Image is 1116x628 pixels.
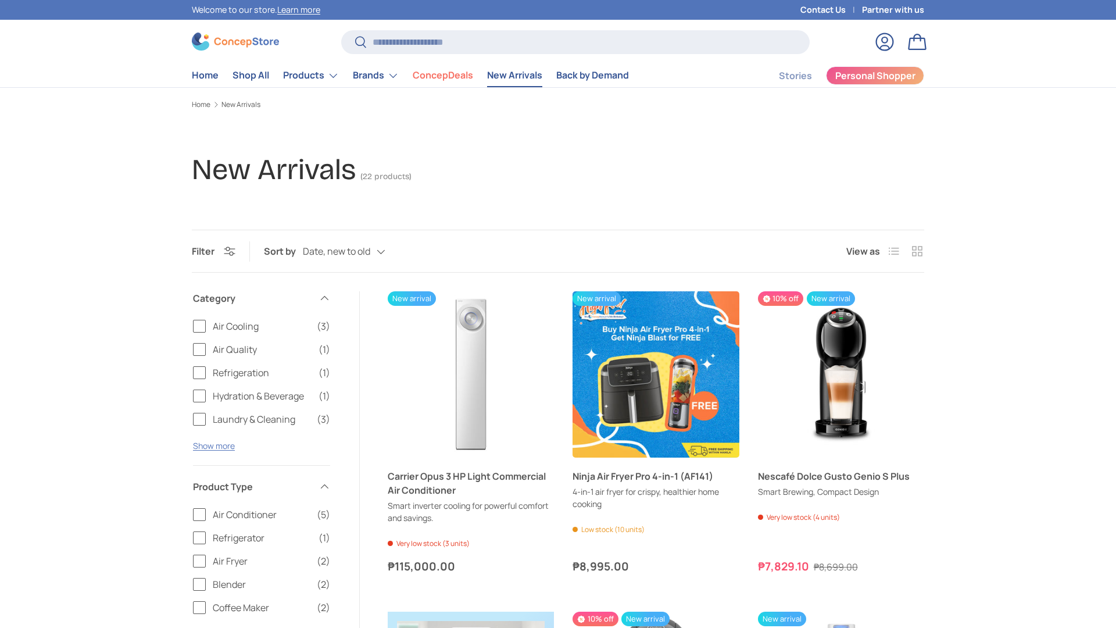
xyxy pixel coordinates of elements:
a: Contact Us [800,3,862,16]
span: 10% off [758,291,803,306]
a: Nescafé Dolce Gusto Genio S Plus [758,291,924,458]
span: Hydration & Beverage [213,389,312,403]
a: Carrier Opus 3 HP Light Commercial Air Conditioner [388,469,554,497]
a: Ninja Air Fryer Pro 4-in-1 (AF141) [573,469,739,483]
span: 10% off [573,612,618,626]
span: Refrigerator [213,531,312,545]
span: (2) [317,554,330,568]
a: Nescafé Dolce Gusto Genio S Plus [758,469,924,483]
span: New arrival [388,291,436,306]
span: (22 products) [360,172,412,181]
a: Home [192,64,219,87]
button: Show more [193,440,235,451]
a: Learn more [277,4,320,15]
span: (3) [317,319,330,333]
span: View as [846,244,880,258]
button: Date, new to old [303,242,409,262]
summary: Products [276,64,346,87]
span: Laundry & Cleaning [213,412,310,426]
span: New arrival [807,291,855,306]
img: https://concepstore.ph/products/ninja-air-fryer-pro-4-in-1-af141 [573,291,739,458]
span: New arrival [621,612,670,626]
span: Filter [192,245,214,258]
button: Filter [192,245,235,258]
span: (5) [317,508,330,522]
a: Personal Shopper [826,66,924,85]
label: Sort by [264,244,303,258]
a: Stories [779,65,812,87]
span: New arrival [573,291,621,306]
img: https://concepstore.ph/products/carrier-opus-3-hp-light-commercial-air-conditioner [388,291,554,458]
a: Home [192,101,210,108]
nav: Secondary [751,64,924,87]
span: (2) [317,577,330,591]
span: Air Conditioner [213,508,310,522]
a: Ninja Air Fryer Pro 4-in-1 (AF141) [573,291,739,458]
a: ConcepDeals [413,64,473,87]
span: (1) [319,342,330,356]
span: Personal Shopper [835,71,915,80]
span: Air Quality [213,342,312,356]
span: (2) [317,601,330,615]
img: https://concepstore.ph/products/genio-s-plus [758,291,924,458]
span: Air Fryer [213,554,310,568]
span: Coffee Maker [213,601,310,615]
span: Refrigeration [213,366,312,380]
img: ConcepStore [192,33,279,51]
a: Shop All [233,64,269,87]
span: Blender [213,577,310,591]
summary: Category [193,277,330,319]
h1: New Arrivals [192,152,356,187]
a: New Arrivals [221,101,260,108]
span: (1) [319,531,330,545]
span: (1) [319,389,330,403]
a: Partner with us [862,3,924,16]
span: Product Type [193,480,312,494]
span: New arrival [758,612,806,626]
span: (1) [319,366,330,380]
span: Date, new to old [303,246,370,257]
summary: Brands [346,64,406,87]
nav: Primary [192,64,629,87]
span: Category [193,291,312,305]
span: Air Cooling [213,319,310,333]
a: Products [283,64,339,87]
a: Brands [353,64,399,87]
nav: Breadcrumbs [192,99,924,110]
a: Carrier Opus 3 HP Light Commercial Air Conditioner [388,291,554,458]
span: (3) [317,412,330,426]
summary: Product Type [193,466,330,508]
a: Back by Demand [556,64,629,87]
a: New Arrivals [487,64,542,87]
p: Welcome to our store. [192,3,320,16]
